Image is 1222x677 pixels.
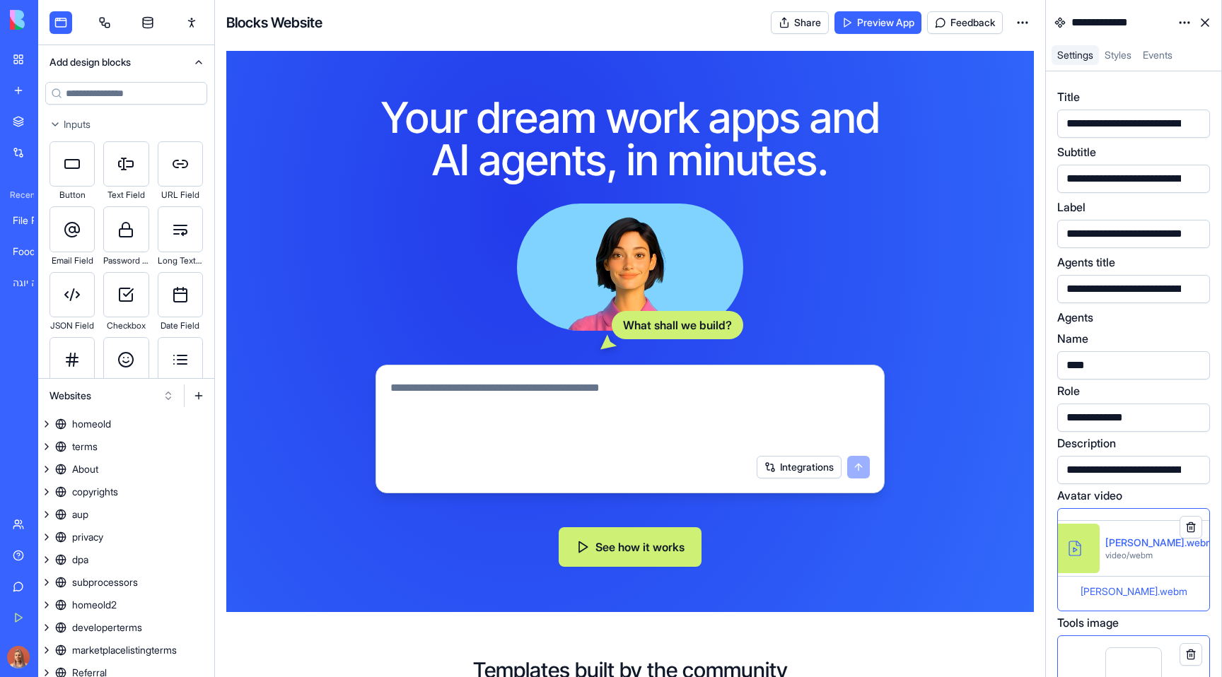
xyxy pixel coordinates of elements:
img: Marina_gj5dtt.jpg [7,646,30,669]
div: Button [50,187,95,204]
div: dpa [72,553,88,567]
h4: Blocks Website [226,13,322,33]
span: Events [1143,49,1172,61]
div: Long Text Field [158,252,203,269]
button: Add design blocks [38,45,214,79]
div: homeold [72,417,111,431]
div: subprocessors [72,575,138,589]
a: developerterms [38,616,214,639]
a: marketplacelistingterms [38,639,214,661]
div: Email Field [50,252,95,269]
label: Title [1057,88,1080,105]
div: אננדה יוגה [GEOGRAPHIC_DATA] [13,276,52,290]
div: URL Field [158,187,203,204]
span: Styles [1105,49,1131,61]
label: Subtitle [1057,143,1096,160]
a: Settings [1052,45,1099,65]
div: [PERSON_NAME].webmvideo/webm[PERSON_NAME].webm [1057,508,1210,611]
a: subprocessors [38,571,214,594]
button: Share [771,11,829,34]
div: [PERSON_NAME].webm [1105,536,1214,550]
a: homeold [38,413,214,435]
label: Agents title [1057,254,1115,271]
div: video/webm [1105,550,1214,561]
a: Food Basket Distribution System [4,237,61,266]
div: Text Field [103,187,149,204]
a: Styles [1099,45,1137,65]
img: logo [10,10,98,30]
div: marketplacelistingterms [72,643,177,657]
label: Tools image [1057,614,1119,631]
label: Description [1057,435,1116,452]
label: Avatar video [1057,487,1122,504]
a: Events [1137,45,1178,65]
button: Websites [42,384,181,407]
div: Checkbox [103,317,149,334]
a: copyrights [38,481,214,503]
div: JSON Field [50,317,95,334]
label: Name [1057,330,1088,347]
div: copyrights [72,485,118,499]
a: אננדה יוגה [GEOGRAPHIC_DATA] [4,269,61,297]
label: Agents [1057,309,1093,326]
a: aup [38,503,214,526]
div: aup [72,507,88,522]
div: About [72,462,98,476]
label: Role [1057,382,1080,399]
div: Password Field [103,252,149,269]
div: Food Basket Distribution System [13,245,52,259]
div: developerterms [72,620,142,635]
div: File Preview Hub [13,213,52,228]
div: What shall we build? [612,311,743,339]
span: [PERSON_NAME].webm [1081,585,1187,597]
a: dpa [38,548,214,571]
span: Settings [1057,49,1093,61]
div: Date Field [158,317,203,334]
div: homeold2 [72,598,117,612]
a: homeold2 [38,594,214,616]
a: Preview App [834,11,921,34]
button: Feedback [927,11,1003,34]
span: Recent [4,189,34,201]
div: privacy [72,530,103,544]
a: terms [38,435,214,458]
button: See how it works [559,527,702,567]
h1: Your dream work apps and AI agents, in minutes. [359,96,902,181]
a: File Preview Hub [4,206,61,235]
label: Label [1057,199,1086,216]
div: terms [72,440,98,454]
a: About [38,458,214,481]
button: Inputs [38,113,214,136]
a: privacy [38,526,214,548]
button: Integrations [757,456,842,478]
